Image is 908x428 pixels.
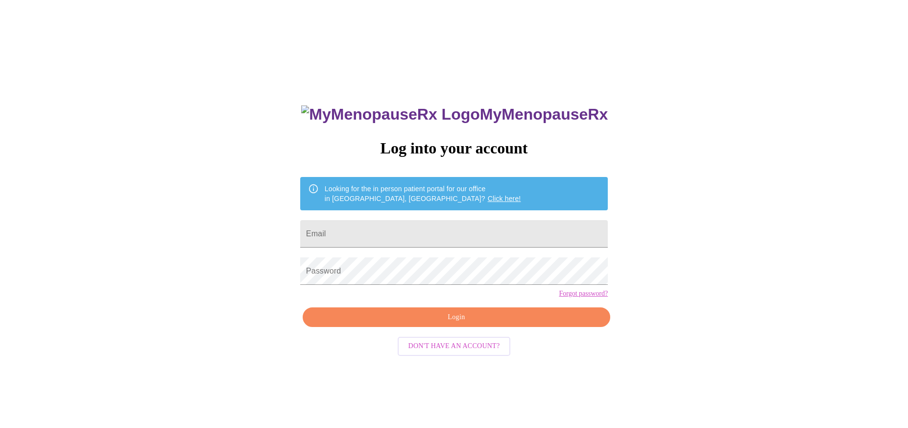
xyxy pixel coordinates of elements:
button: Don't have an account? [398,337,511,356]
button: Login [303,307,610,327]
h3: Log into your account [300,139,608,157]
h3: MyMenopauseRx [301,105,608,124]
span: Don't have an account? [408,340,500,352]
a: Don't have an account? [395,341,513,350]
img: MyMenopauseRx Logo [301,105,479,124]
span: Login [314,311,599,324]
a: Forgot password? [559,290,608,298]
a: Click here! [488,195,521,202]
div: Looking for the in person patient portal for our office in [GEOGRAPHIC_DATA], [GEOGRAPHIC_DATA]? [325,180,521,207]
